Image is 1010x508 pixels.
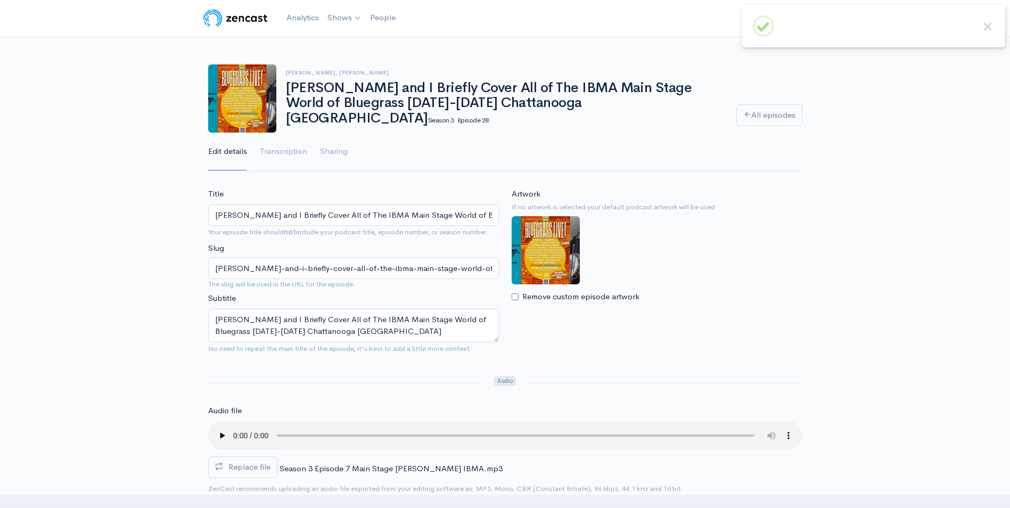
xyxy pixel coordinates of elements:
[208,405,242,417] label: Audio file
[208,484,681,493] small: ZenCast recommends uploading an audio file exported from your editing software as: MP3, Mono, CBR...
[208,242,224,255] label: Slug
[208,292,236,305] label: Subtitle
[208,279,499,290] small: The slug will be used in the URL for the episode.
[280,463,503,473] span: Season 3 Episode 7 Main Stage [PERSON_NAME] IBMA.mp3
[286,80,724,126] h1: [PERSON_NAME] and I Briefly Cover All of The IBMA Main Stage World of Bluegrass [DATE]-[DATE] Cha...
[202,7,269,29] img: ZenCast Logo
[740,7,778,30] a: Help
[981,20,995,34] button: Close this dialog
[512,188,540,200] label: Artwork
[260,133,307,171] a: Transcription
[208,257,499,279] input: title-of-episode
[366,6,400,29] a: People
[736,104,802,126] a: All episodes
[323,6,366,30] a: Shows
[208,344,472,353] small: No need to repeat the main title of the episode, it's best to add a little more context.
[284,227,296,236] strong: not
[457,116,489,125] small: Episode 28
[208,133,247,171] a: Edit details
[286,70,724,76] h6: [PERSON_NAME], [PERSON_NAME]
[522,291,639,303] label: Remove custom episode artwork
[512,202,802,212] small: If no artwork is selected your default podcast artwork will be used
[320,133,348,171] a: Sharing
[208,188,224,200] label: Title
[228,462,270,472] span: Replace file
[208,204,499,226] input: What is the episode's title?
[208,309,499,342] textarea: [PERSON_NAME] and I Briefly Cover All of The IBMA Main Stage World of Bluegrass [DATE]-[DATE] Cha...
[282,6,323,29] a: Analytics
[208,227,488,236] small: Your episode title should include your podcast title, episode number, or season number.
[428,116,454,125] small: Season 3
[494,376,516,386] span: Audio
